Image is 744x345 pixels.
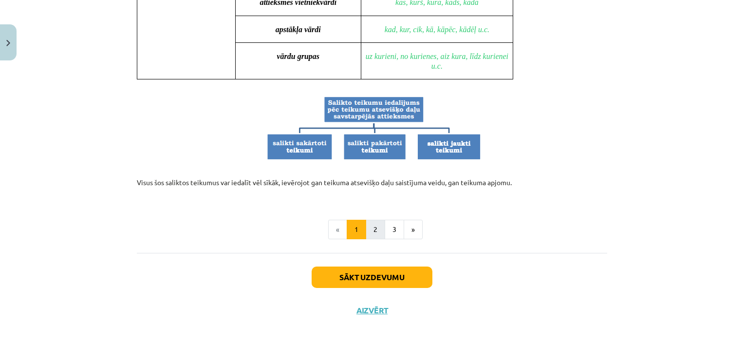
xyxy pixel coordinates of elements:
[276,25,321,34] span: apstākļa vārdi
[366,220,385,239] button: 2
[404,220,423,239] button: »
[385,25,489,34] span: kad, kur, cik, kā, kāpēc, kādēļ u.c.
[137,220,607,239] nav: Page navigation example
[366,52,510,70] span: uz kurieni, no kurienes, aiz kura, līdz kurienei u.c.
[6,40,10,46] img: icon-close-lesson-0947bae3869378f0d4975bcd49f059093ad1ed9edebbc8119c70593378902aed.svg
[385,220,404,239] button: 3
[353,306,391,315] button: Aizvērt
[347,220,366,239] button: 1
[312,267,432,288] button: Sākt uzdevumu
[137,167,607,198] p: Visus šos saliktos teikumus var iedalīt vēl sīkāk, ievērojot gan teikuma atsevišķo daļu saistījum...
[277,52,319,60] span: vārdu grupas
